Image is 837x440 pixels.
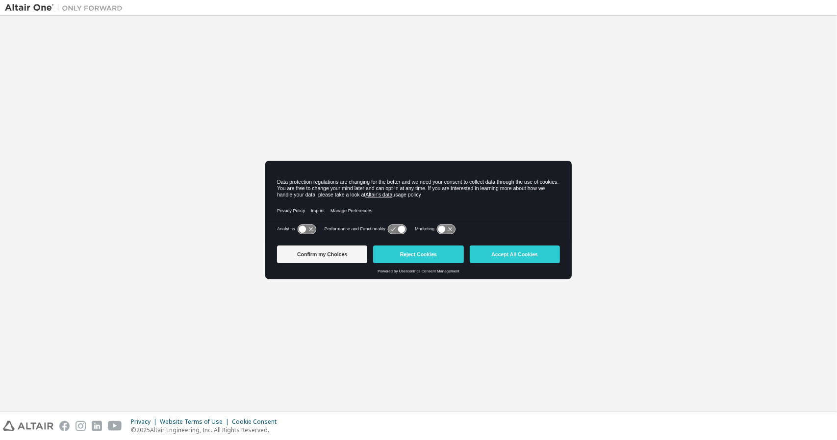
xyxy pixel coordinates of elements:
[92,421,102,431] img: linkedin.svg
[108,421,122,431] img: youtube.svg
[3,421,53,431] img: altair_logo.svg
[232,418,282,426] div: Cookie Consent
[5,3,127,13] img: Altair One
[76,421,86,431] img: instagram.svg
[131,418,160,426] div: Privacy
[131,426,282,434] p: © 2025 Altair Engineering, Inc. All Rights Reserved.
[160,418,232,426] div: Website Terms of Use
[59,421,70,431] img: facebook.svg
